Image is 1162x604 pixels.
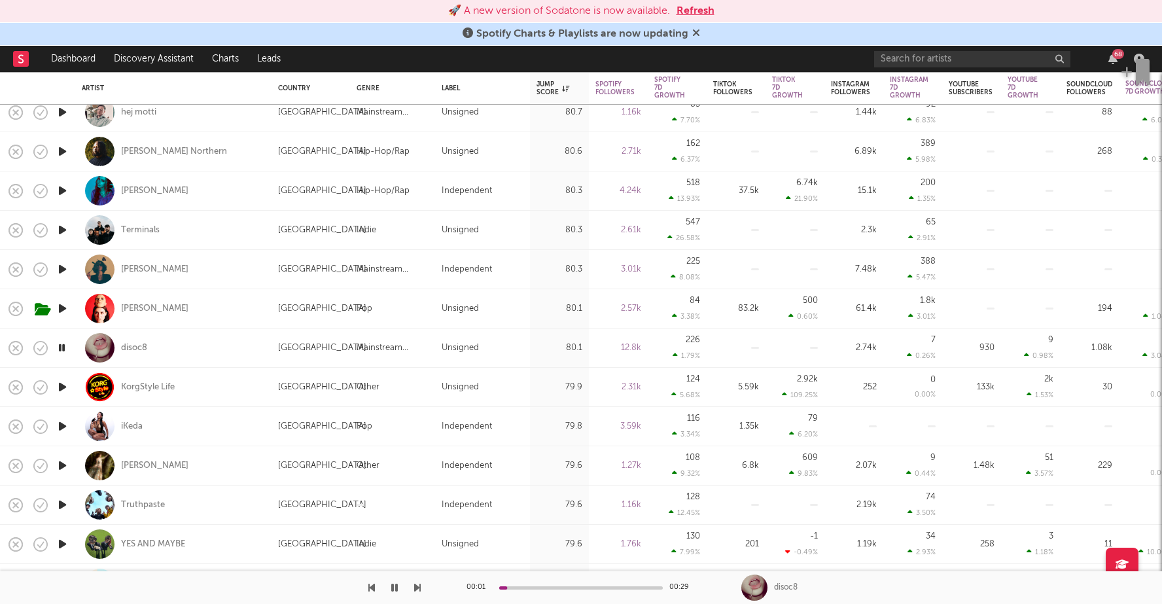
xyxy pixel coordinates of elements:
a: [PERSON_NAME] [121,185,188,197]
div: 2.93 % [907,548,936,556]
div: 930 [949,340,995,356]
div: Independent [442,497,492,513]
div: 80.3 [537,183,582,199]
div: 83.2k [713,301,759,317]
div: 1.53 % [1027,391,1053,399]
a: iKeda [121,421,143,433]
div: [GEOGRAPHIC_DATA] [278,497,366,513]
div: 79.6 [537,458,582,474]
div: Jump Score [537,80,569,96]
a: Dashboard [42,46,105,72]
div: 11 [1066,537,1112,552]
div: 79 [808,414,818,423]
div: disoc8 [121,342,147,354]
div: 74 [926,493,936,501]
div: Terminals [121,224,160,236]
div: [GEOGRAPHIC_DATA] [278,419,366,435]
div: Soundcloud Followers [1066,80,1112,96]
div: [GEOGRAPHIC_DATA] [278,458,366,474]
div: 0.60 % [788,312,818,321]
div: 3.34 % [672,430,700,438]
div: 7.70 % [672,116,700,124]
div: 3.50 % [907,508,936,517]
div: Unsigned [442,222,479,238]
a: Truthpaste [121,499,165,511]
div: 1.79 % [673,351,700,360]
div: 30 [1066,380,1112,395]
div: 124 [686,375,700,383]
div: 2.71k [595,144,641,160]
div: 116 [687,414,700,423]
div: 2.91 % [908,234,936,242]
div: 4.24k [595,183,641,199]
div: 258 [949,537,995,552]
div: 388 [921,257,936,266]
div: [PERSON_NAME] [121,460,188,472]
div: 65 [926,218,936,226]
div: 6.20 % [789,430,818,438]
div: 6.37 % [672,155,700,164]
div: [GEOGRAPHIC_DATA] [278,301,366,317]
div: 128 [686,493,700,501]
div: 84 [690,296,700,305]
div: [GEOGRAPHIC_DATA] [278,340,366,356]
div: 88 [1066,105,1112,120]
div: 6.83 % [907,116,936,124]
div: Unsigned [442,105,479,120]
div: Pop [357,301,372,317]
div: 130 [686,532,700,541]
div: Independent [442,183,492,199]
div: 5.59k [713,380,759,395]
div: 0.44 % [906,469,936,478]
div: 162 [686,139,700,148]
div: 68 [1112,49,1124,59]
div: Indie [357,537,376,552]
a: hej motti [121,107,156,118]
div: [GEOGRAPHIC_DATA] [278,537,366,552]
a: YES AND MAYBE [121,539,185,550]
div: 37.5k [713,183,759,199]
div: 🚀 A new version of Sodatone is now available. [448,3,670,19]
div: 252 [831,380,877,395]
div: 268 [1066,144,1112,160]
div: 8.08 % [671,273,700,281]
div: 2.3k [831,222,877,238]
div: 51 [1045,453,1053,462]
div: 1.48k [949,458,995,474]
div: 12.45 % [669,508,700,517]
div: 1.18 % [1027,548,1053,556]
div: 5.98 % [907,155,936,164]
div: 3.01 % [908,312,936,321]
div: 194 [1066,301,1112,317]
div: 1.8k [920,296,936,305]
a: Leads [248,46,290,72]
span: Spotify Charts & Playlists are now updating [476,29,688,39]
div: 21.90 % [786,194,818,203]
div: 2.61k [595,222,641,238]
div: 609 [802,453,818,462]
div: 3.59k [595,419,641,435]
div: 3.57 % [1026,469,1053,478]
div: YouTube 7D Growth [1008,76,1038,99]
div: Unsigned [442,380,479,395]
div: 3.01k [595,262,641,277]
div: [GEOGRAPHIC_DATA] [278,183,366,199]
div: disoc8 [774,582,798,594]
a: KorgStyle Life [121,382,175,393]
div: Hip-Hop/Rap [357,183,410,199]
div: Instagram 7D Growth [890,76,928,99]
div: 79.8 [537,419,582,435]
div: Spotify Followers [595,80,635,96]
div: 79.9 [537,380,582,395]
div: YouTube Subscribers [949,80,993,96]
div: 26.58 % [667,234,700,242]
div: 2.07k [831,458,877,474]
div: 1.19k [831,537,877,552]
div: Mainstream Electronic [357,340,429,356]
div: 13.93 % [669,194,700,203]
a: Charts [203,46,248,72]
